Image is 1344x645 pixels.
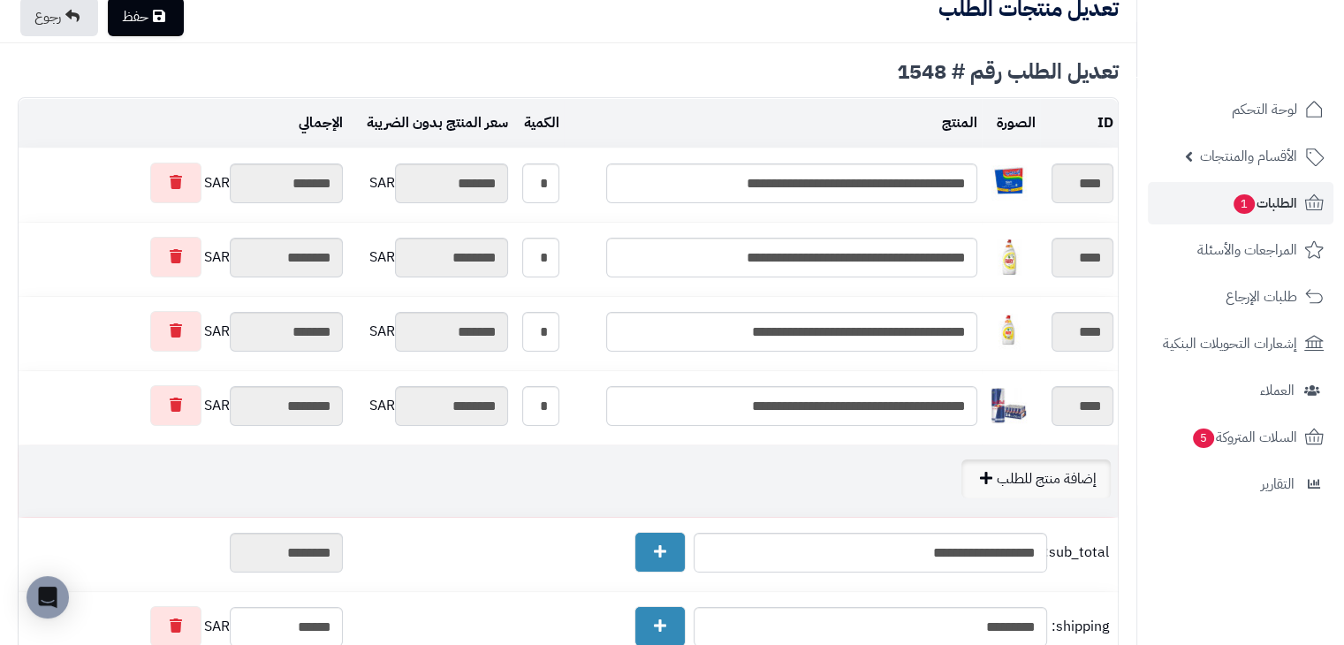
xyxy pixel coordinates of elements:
td: ID [1040,99,1118,148]
a: لوحة التحكم [1148,88,1333,131]
img: logo-2.png [1224,34,1327,72]
td: المنتج [564,99,982,148]
a: العملاء [1148,369,1333,412]
a: الطلبات1 [1148,182,1333,224]
img: 1747508953-Mct0sOeTpBFykQhmH5VsErzidM5MjZoo-40x40.jpg [991,239,1027,275]
img: 1747509216-855ca201-b196-408a-bddf-407ab14b-40x40.jpg [991,314,1027,349]
span: إشعارات التحويلات البنكية [1163,331,1297,356]
span: المراجعات والأسئلة [1197,238,1297,262]
a: السلات المتروكة5 [1148,416,1333,459]
span: لوحة التحكم [1232,97,1297,122]
div: تعديل الطلب رقم # 1548 [18,61,1119,82]
img: 1747283225-Screenshot%202025-05-15%20072245-40x40.jpg [991,165,1027,201]
span: طلبات الإرجاع [1226,285,1297,309]
td: الإجمالي [19,99,347,148]
td: سعر المنتج بدون الضريبة [347,99,513,148]
div: SAR [23,237,343,277]
span: الأقسام والمنتجات [1200,144,1297,169]
span: 1 [1233,193,1255,214]
div: SAR [352,238,508,277]
span: 5 [1192,428,1214,448]
a: طلبات الإرجاع [1148,276,1333,318]
a: إضافة منتج للطلب [961,459,1111,498]
div: SAR [23,311,343,352]
span: التقارير [1261,472,1295,497]
span: الطلبات [1232,191,1297,216]
td: الكمية [513,99,563,148]
a: المراجعات والأسئلة [1148,229,1333,271]
td: الصورة [982,99,1040,148]
span: shipping: [1052,617,1109,637]
a: إشعارات التحويلات البنكية [1148,322,1333,365]
div: Open Intercom Messenger [27,576,69,618]
div: SAR [352,312,508,352]
div: SAR [23,385,343,426]
span: sub_total: [1052,543,1109,563]
img: 1747538913-61wd3DK76VL._AC_SX679-40x40.jpg [991,388,1027,423]
div: SAR [352,386,508,426]
a: التقارير [1148,463,1333,505]
div: SAR [23,163,343,203]
span: السلات المتروكة [1191,425,1297,450]
div: SAR [352,163,508,203]
span: العملاء [1260,378,1295,403]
